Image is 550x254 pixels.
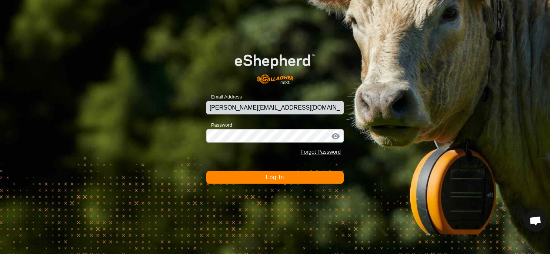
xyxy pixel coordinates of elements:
input: Email Address [206,101,344,114]
a: Forgot Password [300,149,341,155]
label: Email Address [206,93,242,101]
label: Password [206,121,232,129]
button: Log In [206,171,344,184]
span: Log In [266,174,284,180]
div: Open chat [524,210,547,232]
img: E-shepherd Logo [220,43,330,90]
